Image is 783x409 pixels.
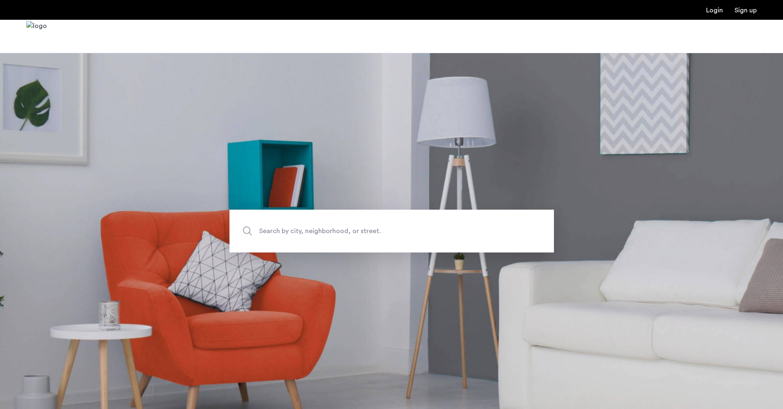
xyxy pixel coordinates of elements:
a: Registration [734,7,757,14]
input: Apartment Search [229,210,554,252]
a: Login [706,7,723,14]
img: logo [26,21,47,52]
span: Search by city, neighborhood, or street. [259,225,486,236]
a: Cazamio Logo [26,21,47,52]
